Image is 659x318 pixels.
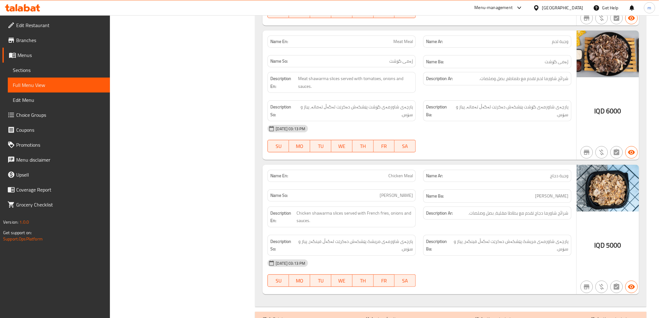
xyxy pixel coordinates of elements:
span: TH [355,276,371,285]
a: Edit Restaurant [2,18,110,33]
a: Full Menu View [8,78,110,93]
span: 1.0.0 [19,218,29,226]
span: ژەمی گۆشت [389,58,413,64]
button: Available [625,12,638,24]
span: WE [334,7,350,17]
button: TH [353,140,374,152]
span: WE [334,276,350,285]
span: IQD [595,239,605,251]
span: SU [270,276,287,285]
span: FR [376,142,392,151]
span: Full Menu View [13,81,105,89]
span: m [648,4,652,11]
span: Grocery Checklist [16,201,105,208]
span: MO [292,7,308,17]
a: Edit Menu [8,93,110,107]
button: Available [625,281,638,293]
span: پارچەی شاورمەی مریشک پێشکەش دەکرێت لەگەڵ فینگەر، پیاز و سۆس. [453,238,569,253]
span: 5000 [606,239,621,251]
span: Choice Groups [16,111,105,119]
span: [PERSON_NAME] [535,192,569,200]
button: FR [374,274,395,287]
button: SU [268,274,289,287]
strong: Description So: [270,238,295,253]
strong: Description Ar: [426,75,453,83]
button: Purchased item [595,12,608,24]
span: پارچەی شاورمەی مریشک پێشکەش دەکرێت لەگەڵ فینگەر، پیاز و سۆس. [297,238,413,253]
a: Menu disclaimer [2,152,110,167]
span: 6000 [606,105,621,117]
span: Branches [16,36,105,44]
button: TU [310,274,331,287]
button: Not branch specific item [581,281,593,293]
button: Purchased item [595,281,608,293]
strong: Name Ba: [426,58,444,66]
a: Promotions [2,137,110,152]
span: وجبة دجاج [550,173,569,179]
strong: Name Ar: [426,173,443,179]
span: MO [292,276,308,285]
span: Promotions [16,141,105,149]
button: WE [331,140,353,152]
span: [DATE] 03:13 PM [273,126,308,132]
button: SA [395,140,416,152]
button: TH [353,274,374,287]
span: FR [376,7,392,17]
span: Version: [3,218,18,226]
span: TU [313,142,329,151]
span: FR [376,276,392,285]
span: [PERSON_NAME] [380,192,413,199]
button: Not has choices [610,146,623,159]
a: Branches [2,33,110,48]
span: وجبة لحم [552,38,569,45]
strong: Description So: [270,103,296,118]
a: Choice Groups [2,107,110,122]
span: ژەمی گۆشت [545,58,569,66]
strong: Name En: [270,173,288,179]
span: Get support on: [3,229,32,237]
span: Edit Menu [13,96,105,104]
button: Available [625,146,638,159]
strong: Description En: [270,209,295,225]
strong: Name So: [270,192,288,199]
button: Not branch specific item [581,146,593,159]
strong: Name So: [270,58,288,64]
span: SA [397,7,413,17]
button: FR [374,140,395,152]
span: IQD [595,105,605,117]
div: Menu-management [475,4,513,12]
span: SA [397,276,413,285]
button: SU [268,140,289,152]
strong: Description Ba: [426,103,452,118]
strong: Description En: [270,75,297,90]
a: Sections [8,63,110,78]
strong: Description Ar: [426,209,453,217]
span: WE [334,142,350,151]
button: Purchased item [595,146,608,159]
strong: Name En: [270,38,288,45]
a: Support.OpsPlatform [3,235,43,243]
span: Meat shawarma slices served with tomatoes, onions and sauces. [298,75,413,90]
button: TU [310,140,331,152]
span: شرائح شاورما دجاج تقدم مع بطاطا مقلية، بصل وصلصات. [469,209,569,217]
strong: Name Ba: [426,192,444,200]
span: TU [313,7,329,17]
span: SA [397,142,413,151]
button: MO [289,140,310,152]
span: Coverage Report [16,186,105,193]
span: TH [355,142,371,151]
button: Not has choices [610,12,623,24]
button: Not has choices [610,281,623,293]
span: Menus [17,51,105,59]
span: پارچەی شاورمەی گۆشت پێشکەش دەکرێت لەگەڵ تەماتە، پیاز و سۆس. [453,103,568,118]
span: TH [355,7,371,17]
strong: Description Ba: [426,238,451,253]
img: %D9%88%D8%AC%D8%A8%D8%A9_%D9%84%D8%AD%D9%85638932007027355952.jpg [577,31,639,77]
span: TU [313,276,329,285]
span: Chicken Meal [388,173,413,179]
span: Coupons [16,126,105,134]
span: Edit Restaurant [16,21,105,29]
span: شرائح شاورما لحم تقدم مع طماطم، بصل وصلصات. [480,75,569,83]
button: Not branch specific item [581,12,593,24]
span: پارچەی شاورمەی گۆشت پێشکەش دەکرێت لەگەڵ تەماتە، پیاز و سۆس. [297,103,413,118]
